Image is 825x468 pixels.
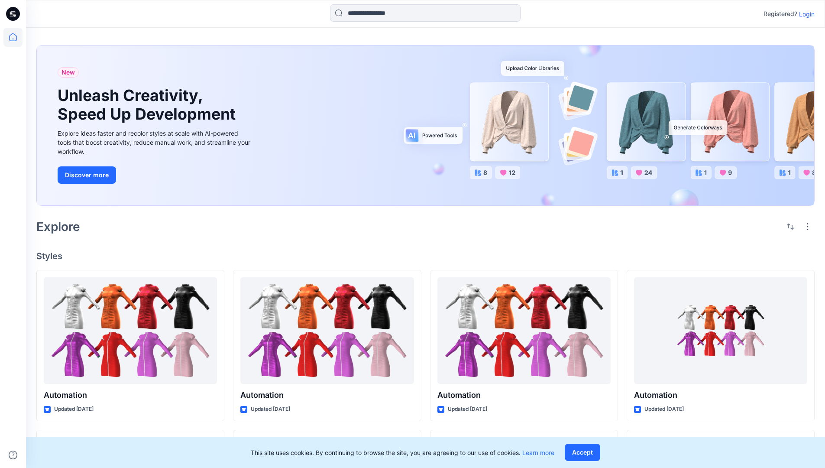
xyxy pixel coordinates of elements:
[58,166,116,184] button: Discover more
[58,129,252,156] div: Explore ideas faster and recolor styles at scale with AI-powered tools that boost creativity, red...
[522,449,554,456] a: Learn more
[644,405,684,414] p: Updated [DATE]
[251,405,290,414] p: Updated [DATE]
[448,405,487,414] p: Updated [DATE]
[565,444,600,461] button: Accept
[44,389,217,401] p: Automation
[44,277,217,384] a: Automation
[251,448,554,457] p: This site uses cookies. By continuing to browse the site, you are agreeing to our use of cookies.
[36,251,815,261] h4: Styles
[36,220,80,234] h2: Explore
[54,405,94,414] p: Updated [DATE]
[799,10,815,19] p: Login
[437,389,611,401] p: Automation
[61,67,75,78] span: New
[240,277,414,384] a: Automation
[58,166,252,184] a: Discover more
[240,389,414,401] p: Automation
[764,9,797,19] p: Registered?
[58,86,239,123] h1: Unleash Creativity, Speed Up Development
[437,277,611,384] a: Automation
[634,389,807,401] p: Automation
[634,277,807,384] a: Automation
